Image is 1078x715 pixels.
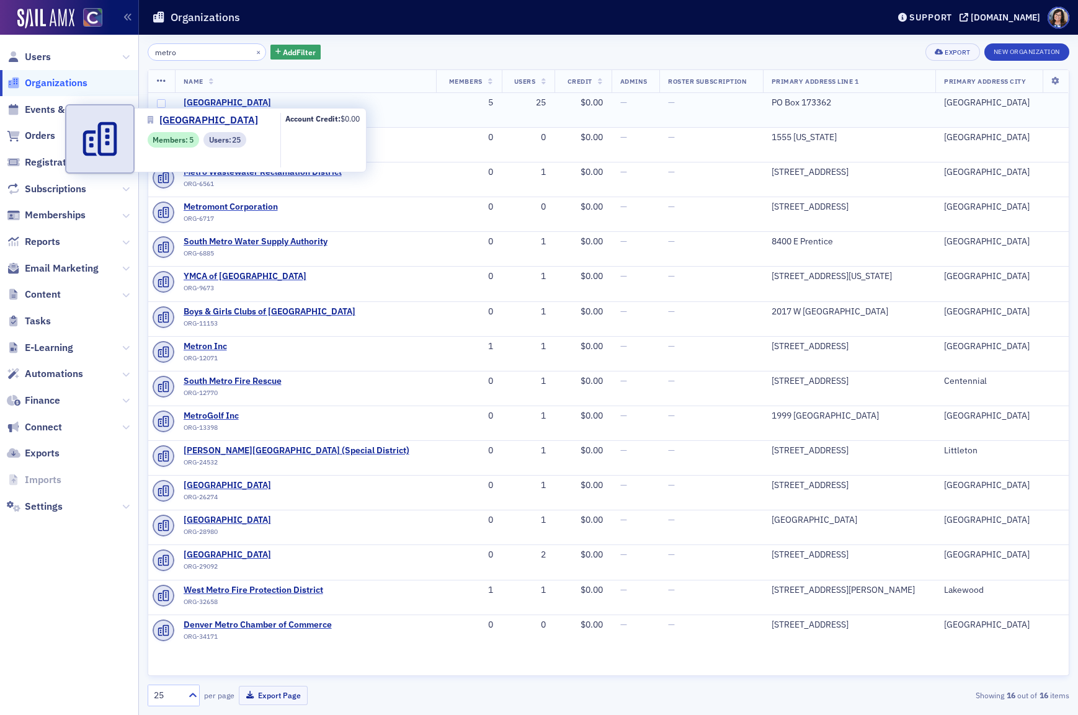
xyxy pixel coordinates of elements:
[184,271,306,282] span: YMCA of Metropolitan Denver
[445,376,493,387] div: 0
[620,131,627,143] span: —
[148,43,266,61] input: Search…
[772,620,927,631] div: [STREET_ADDRESS]
[944,620,1060,631] div: [GEOGRAPHIC_DATA]
[184,424,296,436] div: ORG-13398
[510,445,546,456] div: 1
[184,215,296,227] div: ORG-6717
[510,376,546,387] div: 1
[620,479,627,491] span: —
[944,341,1060,352] div: [GEOGRAPHIC_DATA]
[581,619,603,630] span: $0.00
[184,562,296,575] div: ORG-29092
[945,49,970,56] div: Export
[445,411,493,422] div: 0
[620,97,627,108] span: —
[184,585,323,596] span: West Metro Fire Protection District
[909,12,952,23] div: Support
[25,367,83,381] span: Automations
[772,549,927,561] div: [STREET_ADDRESS]
[184,306,355,318] a: Boys & Girls Clubs of [GEOGRAPHIC_DATA]
[184,341,296,352] a: Metron Inc
[581,479,603,491] span: $0.00
[620,619,627,630] span: —
[668,306,675,317] span: —
[510,167,546,178] div: 1
[7,129,55,143] a: Orders
[944,445,1060,456] div: Littleton
[510,271,546,282] div: 1
[984,43,1069,61] button: New Organization
[25,288,61,301] span: Content
[25,50,51,64] span: Users
[184,620,332,631] a: Denver Metro Chamber of Commerce
[510,202,546,213] div: 0
[668,236,675,247] span: —
[7,182,86,196] a: Subscriptions
[445,620,493,631] div: 0
[944,549,1060,561] div: [GEOGRAPHIC_DATA]
[620,77,648,86] span: Admins
[772,376,927,387] div: [STREET_ADDRESS]
[772,480,927,491] div: [STREET_ADDRESS]
[668,77,747,86] span: Roster Subscription
[184,271,306,282] a: YMCA of [GEOGRAPHIC_DATA]
[960,13,1045,22] button: [DOMAIN_NAME]
[184,493,296,505] div: ORG-26274
[668,201,675,212] span: —
[184,376,296,387] a: South Metro Fire Rescue
[184,549,296,561] span: Metro Wastewater District
[25,235,60,249] span: Reports
[514,77,536,86] span: Users
[7,314,51,328] a: Tasks
[184,480,296,491] span: Highlands Ranch Metro Dist
[184,445,409,456] a: [PERSON_NAME][GEOGRAPHIC_DATA] (Special District)
[510,132,546,143] div: 0
[445,97,493,109] div: 5
[184,202,296,213] a: Metromont Corporation
[25,262,99,275] span: Email Marketing
[25,420,62,434] span: Connect
[184,633,332,645] div: ORG-34171
[620,236,627,247] span: —
[944,585,1060,596] div: Lakewood
[445,202,493,213] div: 0
[445,445,493,456] div: 0
[445,271,493,282] div: 0
[668,479,675,491] span: —
[25,76,87,90] span: Organizations
[154,689,181,702] div: 25
[341,113,360,123] span: $0.00
[184,549,296,561] a: [GEOGRAPHIC_DATA]
[184,515,296,526] a: [GEOGRAPHIC_DATA]
[771,690,1069,701] div: Showing out of items
[944,202,1060,213] div: [GEOGRAPHIC_DATA]
[620,514,627,525] span: —
[668,166,675,177] span: —
[184,528,296,540] div: ORG-28980
[620,166,627,177] span: —
[944,376,1060,387] div: Centennial
[184,97,296,109] span: Metropolitan State University Of Denver
[510,480,546,491] div: 1
[25,103,107,117] span: Events & Products
[445,480,493,491] div: 0
[1048,7,1069,29] span: Profile
[668,445,675,456] span: —
[581,97,603,108] span: $0.00
[772,306,927,318] div: 2017 W [GEOGRAPHIC_DATA]
[668,340,675,352] span: —
[510,306,546,318] div: 1
[944,271,1060,282] div: [GEOGRAPHIC_DATA]
[7,288,61,301] a: Content
[668,270,675,282] span: —
[17,9,74,29] a: SailAMX
[620,445,627,456] span: —
[184,319,355,332] div: ORG-11153
[445,306,493,318] div: 0
[620,410,627,421] span: —
[148,113,267,128] a: [GEOGRAPHIC_DATA]
[7,50,51,64] a: Users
